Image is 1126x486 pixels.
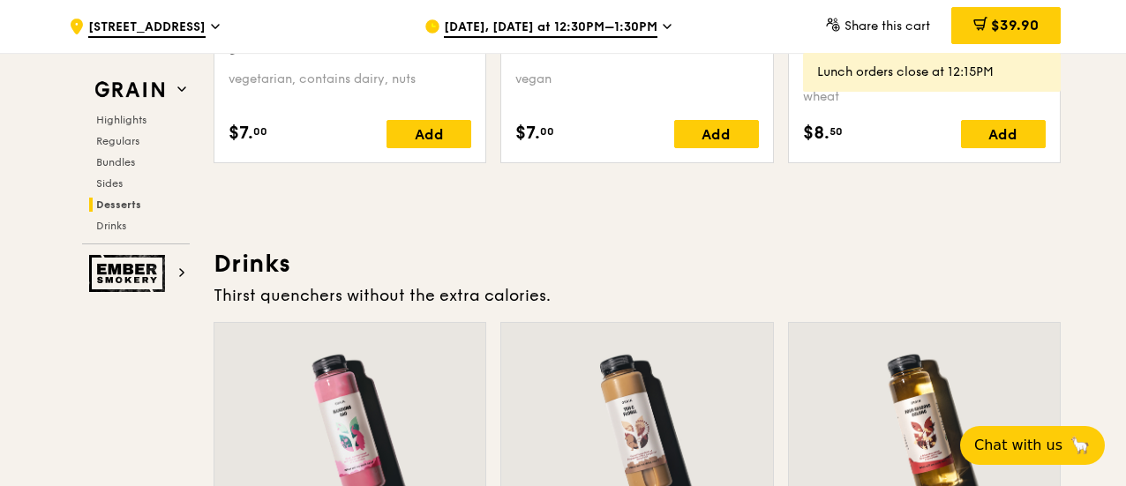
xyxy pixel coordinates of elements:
h3: Drinks [214,248,1061,280]
button: Chat with us🦙 [960,426,1105,465]
span: 🦙 [1070,435,1091,456]
span: 50 [829,124,843,138]
span: Sides [96,177,123,190]
div: Add [674,120,759,148]
span: [DATE], [DATE] at 12:30PM–1:30PM [444,19,657,38]
div: vegetarian, contains dairy, nuts [229,71,471,106]
span: $7. [229,120,253,146]
span: $7. [515,120,540,146]
img: Grain web logo [89,74,170,106]
span: Desserts [96,198,141,211]
span: $8. [803,120,829,146]
span: Bundles [96,156,135,168]
span: Drinks [96,220,126,232]
div: Lunch orders close at 12:15PM [817,64,1047,81]
span: Share this cart [844,19,930,34]
div: vegan [515,71,758,106]
span: Chat with us [974,435,1062,456]
img: Ember Smokery web logo [89,255,170,292]
span: 00 [253,124,267,138]
span: Regulars [96,135,139,147]
span: $39.90 [991,17,1039,34]
span: Highlights [96,114,146,126]
div: Thirst quenchers without the extra calories. [214,283,1061,308]
div: Add [961,120,1046,148]
div: Add [387,120,471,148]
span: 00 [540,124,554,138]
span: [STREET_ADDRESS] [88,19,206,38]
